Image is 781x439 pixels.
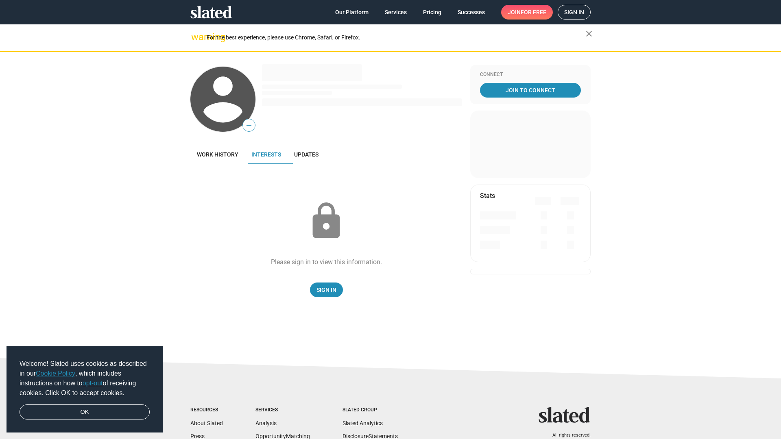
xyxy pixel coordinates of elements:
span: Successes [458,5,485,20]
div: For the best experience, please use Chrome, Safari, or Firefox. [207,32,586,43]
a: Services [378,5,413,20]
div: Please sign in to view this information. [271,258,382,266]
div: Resources [190,407,223,413]
a: Interests [245,145,288,164]
a: Sign in [558,5,591,20]
a: Successes [451,5,491,20]
a: Cookie Policy [36,370,75,377]
span: Sign in [564,5,584,19]
span: Work history [197,151,238,158]
div: Services [255,407,310,413]
a: Sign In [310,283,343,297]
a: Our Platform [329,5,375,20]
mat-icon: close [584,29,594,39]
mat-icon: warning [191,32,201,42]
span: Pricing [423,5,441,20]
span: Interests [251,151,281,158]
div: cookieconsent [7,346,163,433]
span: Our Platform [335,5,369,20]
a: About Slated [190,420,223,426]
mat-icon: lock [306,201,347,241]
a: Analysis [255,420,277,426]
a: Joinfor free [501,5,553,20]
a: dismiss cookie message [20,404,150,420]
div: Connect [480,72,581,78]
a: opt-out [83,380,103,387]
mat-card-title: Stats [480,191,495,200]
span: Join [508,5,546,20]
span: for free [521,5,546,20]
span: Welcome! Slated uses cookies as described in our , which includes instructions on how to of recei... [20,359,150,398]
div: Slated Group [343,407,398,413]
a: Join To Connect [480,83,581,98]
a: Work history [190,145,245,164]
span: Join To Connect [482,83,579,98]
span: — [243,120,255,131]
a: Updates [288,145,325,164]
span: Sign In [316,283,336,297]
span: Services [385,5,407,20]
a: Pricing [417,5,448,20]
span: Updates [294,151,319,158]
a: Slated Analytics [343,420,383,426]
